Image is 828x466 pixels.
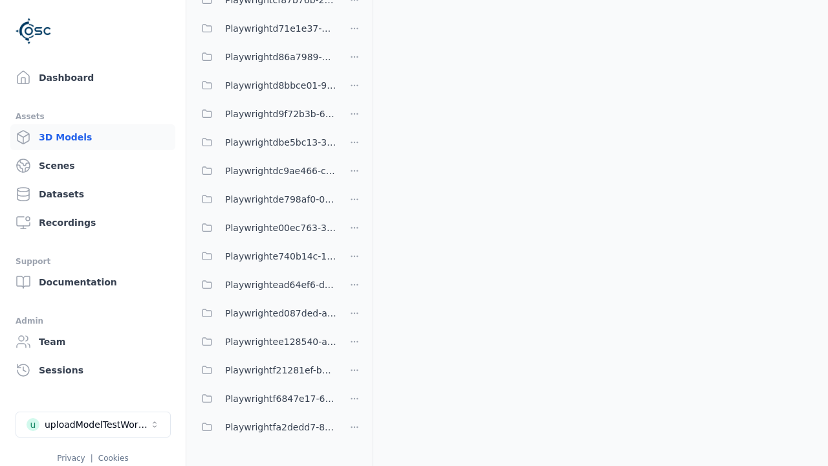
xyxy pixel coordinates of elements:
[225,78,336,93] span: Playwrightd8bbce01-9637-468c-8f59-1050d21f77ba
[10,269,175,295] a: Documentation
[225,249,336,264] span: Playwrighte740b14c-14da-4387-887c-6b8e872d97ef
[10,210,175,236] a: Recordings
[194,129,336,155] button: Playwrightdbe5bc13-38ef-4d2f-9329-2437cdbf626b
[10,181,175,207] a: Datasets
[225,135,336,150] span: Playwrightdbe5bc13-38ef-4d2f-9329-2437cdbf626b
[225,21,336,36] span: Playwrightd71e1e37-d31c-4572-b04d-3c18b6f85a3d
[194,215,336,241] button: Playwrighte00ec763-3b0b-4d03-9489-ed8b5d98d4c1
[194,357,336,383] button: Playwrightf21281ef-bbe4-4d9a-bb9a-5ca1779a30ca
[10,329,175,355] a: Team
[225,49,336,65] span: Playwrightd86a7989-a27e-4cc3-9165-73b2f9dacd14
[225,277,336,293] span: Playwrightead64ef6-db1b-4d5a-b49f-5bade78b8f72
[194,186,336,212] button: Playwrightde798af0-0a13-4792-ac1d-0e6eb1e31492
[91,454,93,463] span: |
[10,357,175,383] a: Sessions
[16,313,170,329] div: Admin
[98,454,129,463] a: Cookies
[57,454,85,463] a: Privacy
[194,158,336,184] button: Playwrightdc9ae466-cb28-4145-86fa-715359d1cb20
[27,418,39,431] div: u
[225,305,336,321] span: Playwrighted087ded-a26a-4a83-8be4-6dc480afe69a
[16,254,170,269] div: Support
[194,44,336,70] button: Playwrightd86a7989-a27e-4cc3-9165-73b2f9dacd14
[16,412,171,438] button: Select a workspace
[225,334,336,349] span: Playwrightee128540-aad7-45a2-a070-fbdd316a1489
[194,101,336,127] button: Playwrightd9f72b3b-66f5-4fd0-9c49-a6be1a64c72c
[16,13,52,49] img: Logo
[194,16,336,41] button: Playwrightd71e1e37-d31c-4572-b04d-3c18b6f85a3d
[225,391,336,406] span: Playwrightf6847e17-6f9b-42ed-b81f-0b69b1da4f4a
[16,109,170,124] div: Assets
[194,300,336,326] button: Playwrighted087ded-a26a-4a83-8be4-6dc480afe69a
[194,329,336,355] button: Playwrightee128540-aad7-45a2-a070-fbdd316a1489
[194,243,336,269] button: Playwrighte740b14c-14da-4387-887c-6b8e872d97ef
[10,153,175,179] a: Scenes
[194,72,336,98] button: Playwrightd8bbce01-9637-468c-8f59-1050d21f77ba
[10,124,175,150] a: 3D Models
[225,163,336,179] span: Playwrightdc9ae466-cb28-4145-86fa-715359d1cb20
[194,414,336,440] button: Playwrightfa2dedd7-83d1-48b2-a06f-a16c3db01942
[225,192,336,207] span: Playwrightde798af0-0a13-4792-ac1d-0e6eb1e31492
[45,418,149,431] div: uploadModelTestWorkspace
[225,220,336,236] span: Playwrighte00ec763-3b0b-4d03-9489-ed8b5d98d4c1
[10,65,175,91] a: Dashboard
[225,362,336,378] span: Playwrightf21281ef-bbe4-4d9a-bb9a-5ca1779a30ca
[194,272,336,298] button: Playwrightead64ef6-db1b-4d5a-b49f-5bade78b8f72
[194,386,336,412] button: Playwrightf6847e17-6f9b-42ed-b81f-0b69b1da4f4a
[225,106,336,122] span: Playwrightd9f72b3b-66f5-4fd0-9c49-a6be1a64c72c
[225,419,336,435] span: Playwrightfa2dedd7-83d1-48b2-a06f-a16c3db01942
